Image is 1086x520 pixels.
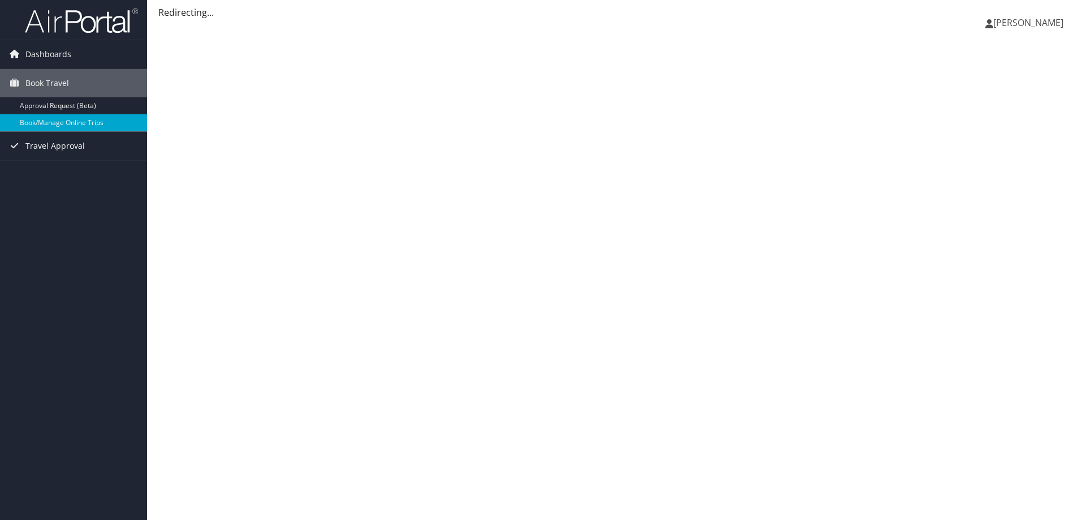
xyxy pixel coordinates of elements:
[985,6,1075,40] a: [PERSON_NAME]
[25,69,69,97] span: Book Travel
[158,6,1075,19] div: Redirecting...
[25,132,85,160] span: Travel Approval
[993,16,1063,29] span: [PERSON_NAME]
[25,7,138,34] img: airportal-logo.png
[25,40,71,68] span: Dashboards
